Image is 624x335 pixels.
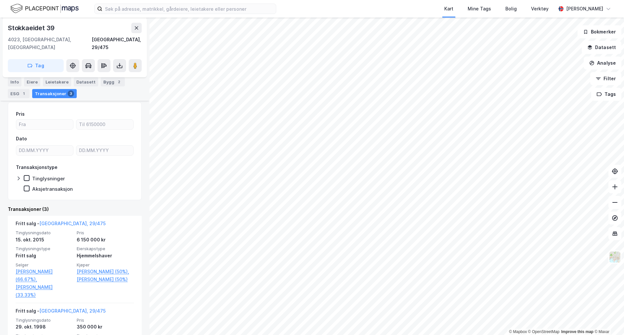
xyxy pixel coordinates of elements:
div: Bolig [505,5,517,13]
div: Kontrollprogram for chat [591,304,624,335]
div: 3 [68,90,74,97]
button: Tag [8,59,64,72]
a: [GEOGRAPHIC_DATA], 29/475 [39,221,106,226]
div: Fritt salg [16,252,73,260]
div: Info [8,77,21,86]
div: Pris [16,110,25,118]
img: Z [609,251,621,263]
div: Leietakere [43,77,71,86]
div: 6 150 000 kr [77,236,134,244]
button: Bokmerker [578,25,621,38]
input: Søk på adresse, matrikkel, gårdeiere, leietakere eller personer [102,4,276,14]
div: 29. okt. 1998 [16,323,73,331]
a: [GEOGRAPHIC_DATA], 29/475 [39,308,106,314]
div: 1 [20,90,27,97]
div: [PERSON_NAME] [566,5,603,13]
span: Tinglysningsdato [16,230,73,236]
button: Datasett [582,41,621,54]
div: Datasett [74,77,98,86]
input: DD.MM.YYYY [76,146,133,155]
a: Improve this map [561,329,593,334]
div: ESG [8,89,30,98]
div: Stokkaeidet 39 [8,23,56,33]
div: Mine Tags [468,5,491,13]
span: Eierskapstype [77,246,134,251]
div: Aksjetransaksjon [32,186,73,192]
input: Fra [16,120,73,129]
div: Fritt salg - [16,220,106,230]
span: Kjøper [77,262,134,268]
button: Filter [590,72,621,85]
div: Hjemmelshaver [77,252,134,260]
input: DD.MM.YYYY [16,146,73,155]
div: Dato [16,135,27,143]
span: Tinglysningsdato [16,317,73,323]
a: [PERSON_NAME] (66.67%), [16,268,73,283]
div: Kart [444,5,453,13]
div: 15. okt. 2015 [16,236,73,244]
a: [PERSON_NAME] (33.33%) [16,283,73,299]
div: Verktøy [531,5,549,13]
div: Fritt salg - [16,307,106,317]
a: [PERSON_NAME] (50%), [77,268,134,276]
span: Tinglysningstype [16,246,73,251]
div: Transaksjonstype [16,163,58,171]
a: [PERSON_NAME] (50%) [77,276,134,283]
a: Mapbox [509,329,527,334]
iframe: Chat Widget [591,304,624,335]
input: Til 6150000 [76,120,133,129]
div: 2 [116,79,122,85]
div: 4023, [GEOGRAPHIC_DATA], [GEOGRAPHIC_DATA] [8,36,92,51]
div: Tinglysninger [32,175,65,182]
span: Pris [77,230,134,236]
img: logo.f888ab2527a4732fd821a326f86c7f29.svg [10,3,79,14]
div: [GEOGRAPHIC_DATA], 29/475 [92,36,142,51]
div: Transaksjoner [32,89,77,98]
span: Pris [77,317,134,323]
a: OpenStreetMap [528,329,560,334]
div: Transaksjoner (3) [8,205,142,213]
div: Eiere [24,77,40,86]
button: Analyse [584,57,621,70]
div: 350 000 kr [77,323,134,331]
div: Bygg [101,77,125,86]
span: Selger [16,262,73,268]
button: Tags [591,88,621,101]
